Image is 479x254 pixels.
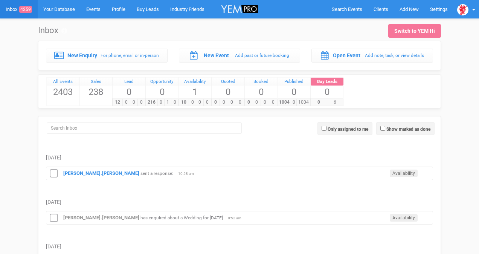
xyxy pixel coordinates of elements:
[388,24,441,38] a: Switch to YEM Hi
[236,99,244,106] span: 0
[269,99,278,106] span: 0
[47,86,79,98] span: 2403
[112,99,123,106] span: 12
[203,99,211,106] span: 0
[189,99,197,106] span: 0
[113,86,145,98] span: 0
[179,78,212,86] a: Availability
[386,126,430,133] label: Show marked as done
[328,126,368,133] label: Only assigned to me
[390,214,418,222] span: Availability
[291,99,297,106] span: 0
[365,53,424,58] small: Add note, task, or view details
[46,155,433,161] h5: [DATE]
[63,215,139,220] a: [PERSON_NAME].[PERSON_NAME]
[164,99,171,106] span: 1
[146,78,178,86] a: Opportunity
[327,99,343,106] span: 6
[171,99,178,106] span: 0
[220,99,228,106] span: 0
[332,6,362,12] span: Search Events
[122,99,130,106] span: 0
[157,99,165,106] span: 0
[80,86,113,98] span: 238
[130,99,138,106] span: 0
[46,49,168,62] a: New Enquiry For phone, email or in-person
[400,6,419,12] span: Add New
[296,99,310,106] span: 1004
[374,6,388,12] span: Clients
[101,53,159,58] small: For phone, email or in-person
[140,171,173,176] small: sent a response:
[137,99,145,106] span: 0
[244,99,253,106] span: 0
[47,78,79,86] a: All Events
[212,78,244,86] a: Quoted
[47,122,242,134] input: Search Inbox
[204,52,229,59] label: New Event
[253,99,261,106] span: 0
[196,99,204,106] span: 0
[278,78,311,86] a: Published
[311,49,433,62] a: Open Event Add note, task, or view details
[146,86,178,98] span: 0
[179,86,212,98] span: 1
[67,52,97,59] label: New Enquiry
[212,86,244,98] span: 0
[80,78,113,86] a: Sales
[310,99,327,106] span: 0
[311,86,343,98] span: 0
[179,49,301,62] a: New Event Add past or future booking
[457,4,468,15] img: knight-head-160.jpg
[278,86,311,98] span: 0
[333,52,360,59] label: Open Event
[46,199,433,205] h5: [DATE]
[113,78,145,86] a: Lead
[211,99,220,106] span: 0
[228,99,236,106] span: 0
[261,99,269,106] span: 0
[245,78,278,86] a: Booked
[178,99,189,106] span: 10
[145,99,158,106] span: 216
[178,171,197,176] span: 10:58 am
[390,170,418,177] span: Availability
[63,170,139,176] a: [PERSON_NAME].[PERSON_NAME]
[228,216,247,221] span: 8:52 am
[245,86,278,98] span: 0
[140,215,223,220] small: has enquired about a Wedding for [DATE]
[38,26,67,35] h1: Inbox
[394,27,435,35] div: Switch to YEM Hi
[235,53,289,58] small: Add past or future booking
[46,244,433,249] h5: [DATE]
[311,78,343,86] a: Buy Leads
[278,99,291,106] span: 1004
[19,6,32,13] span: 4259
